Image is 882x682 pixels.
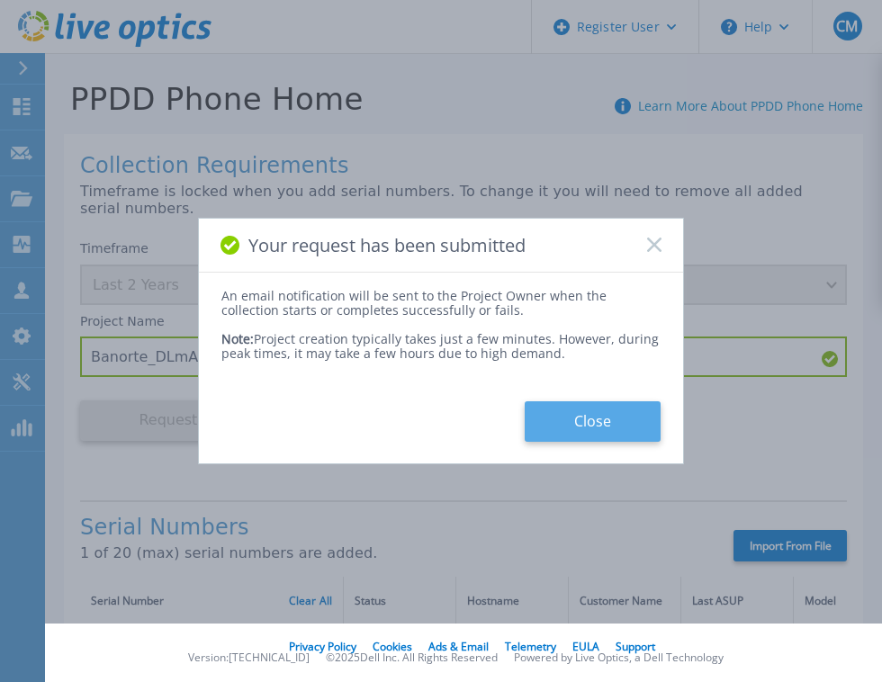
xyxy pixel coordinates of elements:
li: Version: [TECHNICAL_ID] [188,652,310,664]
div: An email notification will be sent to the Project Owner when the collection starts or completes s... [221,289,661,318]
li: © 2025 Dell Inc. All Rights Reserved [326,652,498,664]
li: Powered by Live Optics, a Dell Technology [514,652,724,664]
a: Privacy Policy [289,639,356,654]
button: Close [525,401,661,442]
span: Note: [221,330,254,347]
div: Project creation typically takes just a few minutes. However, during peak times, it may take a fe... [221,318,661,361]
a: Telemetry [505,639,556,654]
span: Your request has been submitted [248,235,526,256]
a: Ads & Email [428,639,489,654]
a: EULA [572,639,599,654]
a: Support [616,639,655,654]
a: Cookies [373,639,412,654]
